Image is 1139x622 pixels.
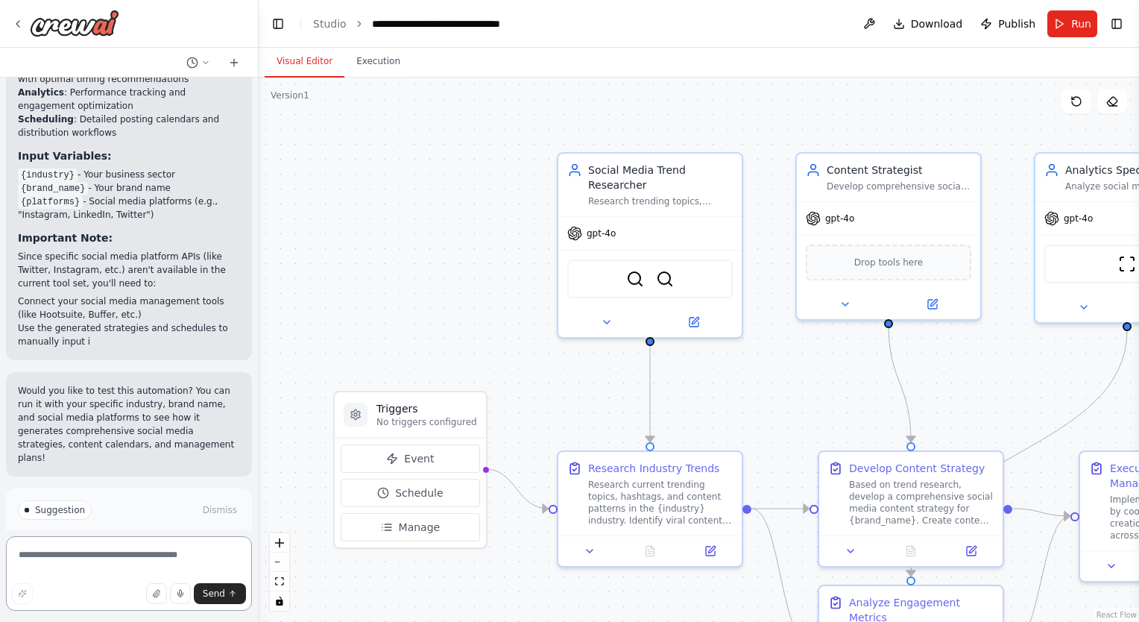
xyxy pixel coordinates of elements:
[18,87,64,98] strong: Analytics
[170,583,191,604] button: Click to speak your automation idea
[588,479,733,527] div: Research current trending topics, hashtags, and content patterns in the {industry} industry. Iden...
[1106,13,1127,34] button: Show right sidebar
[313,16,540,31] nav: breadcrumb
[18,113,240,139] li: : Detailed posting calendars and distribution workflows
[376,416,477,428] p: No triggers configured
[146,583,167,604] button: Upload files
[825,213,854,224] span: gpt-4o
[1071,16,1091,31] span: Run
[18,295,240,321] li: Connect your social media management tools (like Hootsuite, Buffer, etc.)
[265,46,344,78] button: Visual Editor
[651,313,736,331] button: Open in side panel
[588,195,733,207] div: Research trending topics, industry news, and popular content ideas for social media in the {indus...
[18,195,83,209] code: {platforms}
[1047,10,1097,37] button: Run
[222,54,246,72] button: Start a new chat
[30,10,119,37] img: Logo
[18,250,240,290] p: Since specific social media platform APIs (like Twitter, Instagram, etc.) aren't available in the...
[854,255,924,270] span: Drop tools here
[18,181,240,195] li: - Your brand name
[557,450,743,568] div: Research Industry TrendsResearch current trending topics, hashtags, and content patterns in the {...
[974,10,1041,37] button: Publish
[1064,213,1093,224] span: gpt-4o
[271,89,309,101] div: Version 1
[1097,611,1137,619] a: React Flow attribution
[881,324,918,442] g: Edge from cad5b99d-2502-4fb6-bf1a-06dbaf215c9a to 343964e0-ad1c-413e-b877-d4bf9eabf0e6
[404,451,434,466] span: Event
[12,583,33,604] button: Improve this prompt
[313,18,347,30] a: Studio
[911,16,963,31] span: Download
[270,533,289,611] div: React Flow controls
[270,533,289,553] button: zoom in
[1012,501,1070,524] g: Edge from 343964e0-ad1c-413e-b877-d4bf9eabf0e6 to 4962ef8d-95b3-4583-b00b-c144aa9854b7
[626,270,644,288] img: SerperDevTool
[485,462,548,516] g: Edge from triggers to 63f9b2c3-5dd2-4714-9629-08f4b5495020
[333,391,488,549] div: TriggersNo triggers configuredEventScheduleManage
[18,168,240,181] li: - Your business sector
[619,542,682,560] button: No output available
[18,150,112,162] strong: Input Variables:
[341,513,480,541] button: Manage
[557,152,743,339] div: Social Media Trend ResearcherResearch trending topics, industry news, and popular content ideas f...
[588,163,733,192] div: Social Media Trend Researcher
[18,232,113,244] strong: Important Note:
[376,401,477,416] h3: Triggers
[849,461,985,476] div: Develop Content Strategy
[849,479,994,527] div: Based on trend research, develop a comprehensive social media content strategy for {brand_name}. ...
[18,321,240,348] li: Use the generated strategies and schedules to manually input i
[684,542,736,560] button: Open in side panel
[395,486,443,500] span: Schedule
[341,444,480,473] button: Event
[588,461,719,476] div: Research Industry Trends
[270,553,289,572] button: zoom out
[587,227,616,239] span: gpt-4o
[880,542,943,560] button: No output available
[945,542,997,560] button: Open in side panel
[656,270,674,288] img: SerpApiGoogleSearchTool
[203,588,225,600] span: Send
[998,16,1035,31] span: Publish
[194,583,246,604] button: Send
[827,163,971,178] div: Content Strategist
[643,330,657,442] g: Edge from 72986a22-1dbe-4cc8-8fa8-9151279c5740 to 63f9b2c3-5dd2-4714-9629-08f4b5495020
[890,295,974,313] button: Open in side panel
[18,195,240,222] li: - Social media platforms (e.g., "Instagram, LinkedIn, Twitter")
[18,384,240,465] p: Would you like to test this automation? You can run it with your specific industry, brand name, a...
[18,529,240,553] p: I have some suggestions to help you move forward with your automation.
[18,114,74,125] strong: Scheduling
[818,450,1004,568] div: Develop Content StrategyBased on trend research, develop a comprehensive social media content str...
[1118,255,1136,273] img: ScrapeWebsiteTool
[827,180,971,192] div: Develop comprehensive social media content strategies, create content calendars, and generate eng...
[795,152,982,321] div: Content StrategistDevelop comprehensive social media content strategies, create content calendars...
[35,504,85,516] span: Suggestion
[903,330,1135,576] g: Edge from 3144d1a6-a4de-4ee9-8165-a9c53a792319 to 66c2e7b7-d9f4-4360-8184-a6c645d5f82c
[751,501,809,516] g: Edge from 63f9b2c3-5dd2-4714-9629-08f4b5495020 to 343964e0-ad1c-413e-b877-d4bf9eabf0e6
[887,10,969,37] button: Download
[399,520,441,535] span: Manage
[18,86,240,113] li: : Performance tracking and engagement optimization
[18,169,78,182] code: {industry}
[270,591,289,611] button: toggle interactivity
[180,54,216,72] button: Switch to previous chat
[344,46,412,78] button: Execution
[341,479,480,507] button: Schedule
[268,13,288,34] button: Hide left sidebar
[200,503,240,518] button: Dismiss
[18,182,88,195] code: {brand_name}
[270,572,289,591] button: fit view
